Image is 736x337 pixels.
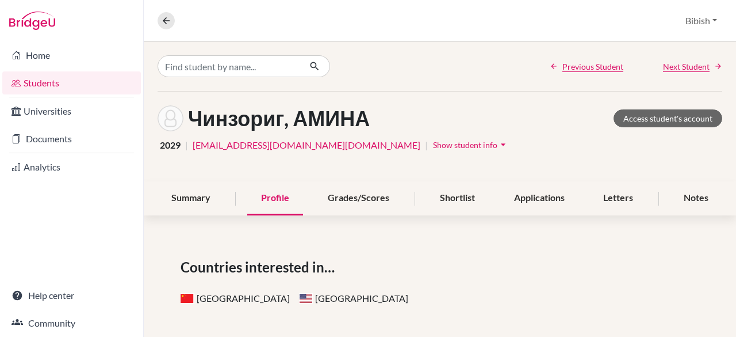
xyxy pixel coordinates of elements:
input: Find student by name... [158,55,300,77]
a: Community [2,312,141,335]
a: Previous Student [550,60,623,73]
div: Shortlist [426,181,489,215]
i: arrow_drop_down [497,139,509,150]
a: [EMAIL_ADDRESS][DOMAIN_NAME][DOMAIN_NAME] [193,138,420,152]
a: Students [2,71,141,94]
span: China [181,293,194,304]
img: АМИНА Чинзориг's avatar [158,105,183,131]
div: Letters [589,181,647,215]
span: 2029 [160,138,181,152]
img: Bridge-U [9,12,55,30]
a: Documents [2,127,141,150]
span: Next Student [663,60,710,73]
div: Applications [500,181,578,215]
a: Access student's account [614,109,722,127]
span: Previous Student [562,60,623,73]
span: [GEOGRAPHIC_DATA] [299,293,408,304]
div: Grades/Scores [314,181,403,215]
div: Profile [247,181,303,215]
div: Notes [670,181,722,215]
a: Universities [2,100,141,123]
span: United States of America [299,293,313,304]
a: Home [2,44,141,67]
a: Analytics [2,156,141,179]
span: | [185,138,188,152]
button: Bibish [680,10,722,32]
h1: Чинзориг, АМИНА [188,106,370,131]
span: Show student info [433,140,497,150]
span: Countries interested in… [181,257,339,278]
button: Show student infoarrow_drop_down [432,136,509,154]
span: | [425,138,428,152]
a: Next Student [663,60,722,73]
span: [GEOGRAPHIC_DATA] [181,293,290,304]
a: Help center [2,284,141,307]
div: Summary [158,181,224,215]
